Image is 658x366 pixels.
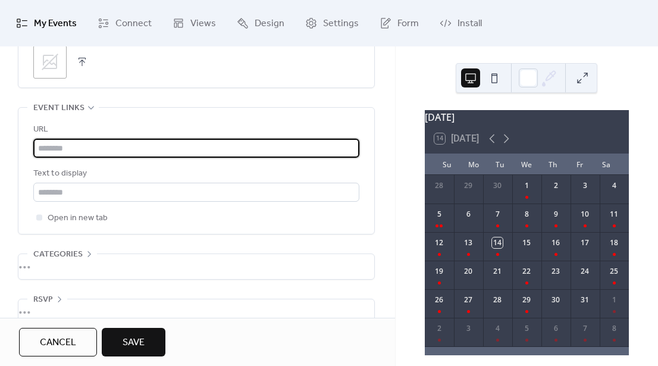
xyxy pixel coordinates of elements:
span: Cancel [40,336,76,350]
div: 11 [609,209,619,220]
div: 16 [550,237,561,248]
div: 21 [492,266,503,277]
div: 8 [609,323,619,334]
div: Tu [487,154,513,175]
div: 20 [463,266,474,277]
a: Connect [89,5,161,42]
div: We [513,154,540,175]
div: 6 [550,323,561,334]
a: My Events [7,5,86,42]
div: 2 [434,323,444,334]
span: Install [458,14,482,33]
div: ; [33,45,67,79]
div: 5 [434,209,444,220]
a: Settings [296,5,368,42]
div: 13 [463,237,474,248]
div: ••• [18,299,374,324]
div: 4 [609,180,619,191]
div: 26 [434,295,444,305]
div: 2 [550,180,561,191]
button: Cancel [19,328,97,356]
span: Design [255,14,284,33]
div: 29 [463,180,474,191]
div: [DATE] [425,110,629,124]
div: 24 [579,266,590,277]
div: 28 [434,180,444,191]
div: Mo [460,154,487,175]
div: 17 [579,237,590,248]
div: 22 [521,266,532,277]
div: 29 [521,295,532,305]
div: Th [540,154,566,175]
div: Su [434,154,460,175]
div: 5 [521,323,532,334]
div: 7 [579,323,590,334]
div: 30 [492,180,503,191]
div: 3 [579,180,590,191]
button: Save [102,328,165,356]
div: 12 [434,237,444,248]
div: URL [33,123,357,137]
span: Form [397,14,419,33]
div: 25 [609,266,619,277]
div: 1 [521,180,532,191]
span: Categories [33,248,83,262]
div: Text to display [33,167,357,181]
div: 23 [550,266,561,277]
a: Install [431,5,491,42]
div: 27 [463,295,474,305]
a: Form [371,5,428,42]
span: Open in new tab [48,211,108,226]
a: Views [164,5,225,42]
span: Save [123,336,145,350]
div: 7 [492,209,503,220]
span: Event links [33,101,84,115]
div: ••• [18,254,374,279]
div: 1 [609,295,619,305]
div: 3 [463,323,474,334]
div: 6 [463,209,474,220]
span: My Events [34,14,77,33]
div: 18 [609,237,619,248]
span: Views [190,14,216,33]
div: 10 [579,209,590,220]
div: 28 [492,295,503,305]
div: 8 [521,209,532,220]
div: 31 [579,295,590,305]
div: 9 [550,209,561,220]
div: 14 [492,237,503,248]
div: 15 [521,237,532,248]
div: Sa [593,154,619,175]
span: Connect [115,14,152,33]
span: Settings [323,14,359,33]
div: 4 [492,323,503,334]
div: 30 [550,295,561,305]
div: Fr [566,154,593,175]
a: Design [228,5,293,42]
div: 19 [434,266,444,277]
span: RSVP [33,293,53,307]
